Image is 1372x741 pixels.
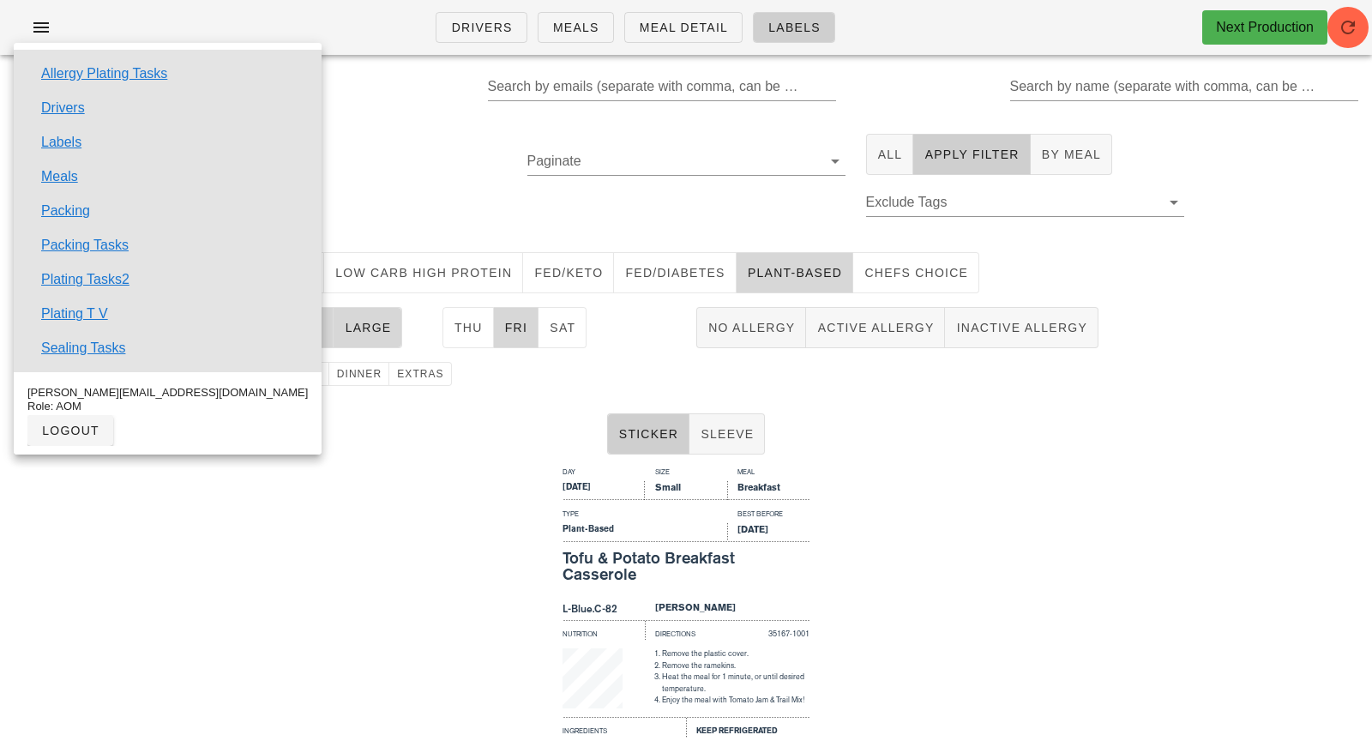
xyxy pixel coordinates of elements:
[645,620,727,641] div: Directions
[442,307,494,348] button: Thu
[1216,17,1314,38] div: Next Production
[689,413,765,455] button: Sleeve
[753,12,835,43] a: Labels
[552,21,599,34] span: Meals
[747,266,842,280] span: Plant-Based
[737,252,853,293] button: Plant-Based
[563,620,645,641] div: Nutrition
[504,321,528,334] span: Fri
[624,12,743,43] a: Meal Detail
[607,413,690,455] button: Sticker
[41,424,99,437] span: logout
[563,601,645,620] div: L-Blue.C-82
[727,481,809,500] div: Breakfast
[527,148,845,175] div: Paginate
[344,321,391,334] span: large
[945,307,1098,348] button: Inactive Allergy
[645,481,727,500] div: Small
[27,415,113,446] button: logout
[645,467,727,481] div: Size
[1031,134,1112,175] button: By Meal
[41,132,81,153] a: Labels
[645,601,809,620] div: [PERSON_NAME]
[563,550,809,584] div: Tofu & Potato Breakfast Casserole
[41,269,129,290] a: Plating Tasks2
[523,252,614,293] button: Fed/keto
[454,321,483,334] span: Thu
[768,630,809,638] span: 35167-1001
[767,21,821,34] span: Labels
[41,304,108,324] a: Plating T V
[563,717,686,738] div: Ingredients
[816,321,934,334] span: Active Allergy
[549,321,575,334] span: Sat
[494,307,539,348] button: Fri
[41,166,78,187] a: Meals
[41,98,85,118] a: Drivers
[533,266,603,280] span: Fed/keto
[436,12,527,43] a: Drivers
[618,427,679,441] span: Sticker
[864,266,968,280] span: chefs choice
[806,307,945,348] button: Active Allergy
[41,235,129,256] a: Packing Tasks
[539,307,587,348] button: Sat
[324,252,523,293] button: Low Carb High Protein
[334,307,402,348] button: large
[727,523,809,542] div: [DATE]
[389,362,452,386] button: extras
[563,467,645,481] div: Day
[707,321,795,334] span: No Allergy
[41,201,90,221] a: Packing
[686,717,809,738] div: Keep Refrigerated
[700,427,754,441] span: Sleeve
[866,134,914,175] button: All
[877,148,903,161] span: All
[27,386,308,400] div: [PERSON_NAME][EMAIL_ADDRESS][DOMAIN_NAME]
[662,648,809,660] li: Remove the plastic cover.
[727,467,809,481] div: Meal
[27,400,308,413] div: Role: AOM
[450,21,512,34] span: Drivers
[662,660,809,672] li: Remove the ramekins.
[41,338,125,358] a: Sealing Tasks
[396,368,444,380] span: extras
[538,12,614,43] a: Meals
[614,252,736,293] button: Fed/diabetes
[329,362,390,386] button: dinner
[41,63,167,84] a: Allergy Plating Tasks
[955,321,1087,334] span: Inactive Allergy
[913,134,1030,175] button: Apply Filter
[853,252,979,293] button: chefs choice
[336,368,382,380] span: dinner
[662,672,809,695] li: Heat the meal for 1 minute, or until desired temperature.
[563,523,727,542] div: Plant-Based
[727,509,809,523] div: Best Before
[696,307,806,348] button: No Allergy
[334,266,512,280] span: Low Carb High Protein
[1041,148,1101,161] span: By Meal
[563,481,645,500] div: [DATE]
[866,189,1184,216] div: Exclude Tags
[924,148,1019,161] span: Apply Filter
[624,266,725,280] span: Fed/diabetes
[563,509,727,523] div: Type
[639,21,728,34] span: Meal Detail
[662,695,809,707] li: Enjoy the meal with Tomato Jam & Trail Mix!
